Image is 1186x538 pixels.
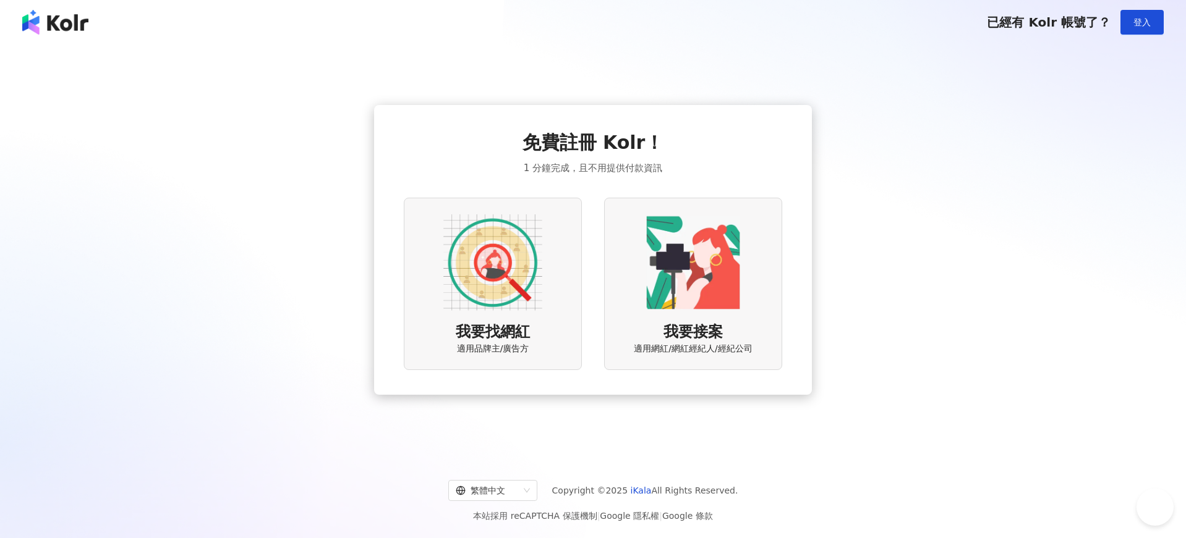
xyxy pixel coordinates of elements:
img: logo [22,10,88,35]
img: KOL identity option [644,213,743,312]
span: 免費註冊 Kolr！ [523,130,664,156]
span: | [597,511,600,521]
a: iKala [631,485,652,495]
span: 我要找網紅 [456,322,530,343]
span: | [659,511,662,521]
iframe: Help Scout Beacon - Open [1137,489,1174,526]
button: 登入 [1120,10,1164,35]
span: 本站採用 reCAPTCHA 保護機制 [473,508,712,523]
a: Google 條款 [662,511,713,521]
span: 登入 [1133,17,1151,27]
a: Google 隱私權 [600,511,659,521]
div: 繁體中文 [456,481,519,500]
span: 已經有 Kolr 帳號了？ [987,15,1111,30]
span: 適用品牌主/廣告方 [457,343,529,355]
img: AD identity option [443,213,542,312]
span: 適用網紅/網紅經紀人/經紀公司 [634,343,752,355]
span: 我要接案 [663,322,723,343]
span: 1 分鐘完成，且不用提供付款資訊 [524,161,662,175]
span: Copyright © 2025 All Rights Reserved. [552,483,738,498]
